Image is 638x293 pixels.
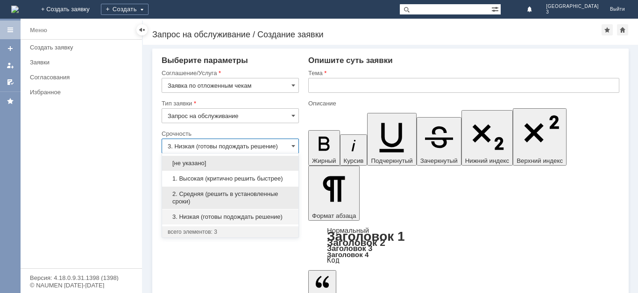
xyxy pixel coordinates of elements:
button: Нижний индекс [461,110,513,166]
div: всего элементов: 3 [168,228,293,236]
span: Зачеркнутый [420,157,458,164]
a: Заявки [26,55,140,70]
span: [не указано] [168,160,293,167]
div: Создать [101,4,149,15]
a: Заголовок 4 [327,251,369,258]
span: 1. Высокая (критично решить быстрее) [168,175,293,182]
span: Выберите параметры [162,56,248,65]
a: Мои согласования [3,75,18,90]
div: Запрос на обслуживание / Создание заявки [152,30,602,39]
a: Нормальный [327,226,369,234]
div: Меню [30,25,47,36]
span: [GEOGRAPHIC_DATA] [546,4,599,9]
div: Избранное [30,89,126,96]
span: Курсив [344,157,364,164]
button: Курсив [340,134,368,166]
span: 3 [546,9,599,15]
a: Мои заявки [3,58,18,73]
div: Соглашение/Услуга [162,70,297,76]
span: 2. Средняя (решить в установленные сроки) [168,190,293,205]
div: Добавить в избранное [602,24,613,35]
div: Тип заявки [162,100,297,106]
div: © NAUMEN [DATE]-[DATE] [30,282,133,288]
a: Создать заявку [26,40,140,55]
span: Опишите суть заявки [308,56,393,65]
button: Подчеркнутый [367,113,416,166]
img: logo [11,6,19,13]
div: Срочность [162,131,297,137]
span: Нижний индекс [465,157,510,164]
div: Согласования [30,74,136,81]
span: Формат абзаца [312,212,356,219]
a: Перейти на домашнюю страницу [11,6,19,13]
div: Сделать домашней страницей [617,24,628,35]
a: Создать заявку [3,41,18,56]
button: Верхний индекс [513,108,567,166]
span: 3. Низкая (готовы подождать решение) [168,213,293,221]
div: Формат абзаца [308,227,619,264]
a: Заголовок 1 [327,229,405,244]
div: Заявки [30,59,136,66]
a: Заголовок 2 [327,237,385,248]
a: Согласования [26,70,140,84]
span: Подчеркнутый [371,157,412,164]
span: Расширенный поиск [491,4,501,13]
a: Заголовок 3 [327,244,372,252]
button: Формат абзаца [308,166,360,221]
div: Описание [308,100,617,106]
button: Жирный [308,130,340,166]
div: Версия: 4.18.0.9.31.1398 (1398) [30,275,133,281]
div: Тема [308,70,617,76]
div: Создать заявку [30,44,136,51]
span: Верхний индекс [517,157,563,164]
span: Жирный [312,157,336,164]
a: Код [327,256,340,265]
button: Зачеркнутый [417,117,461,166]
div: Скрыть меню [136,24,148,35]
